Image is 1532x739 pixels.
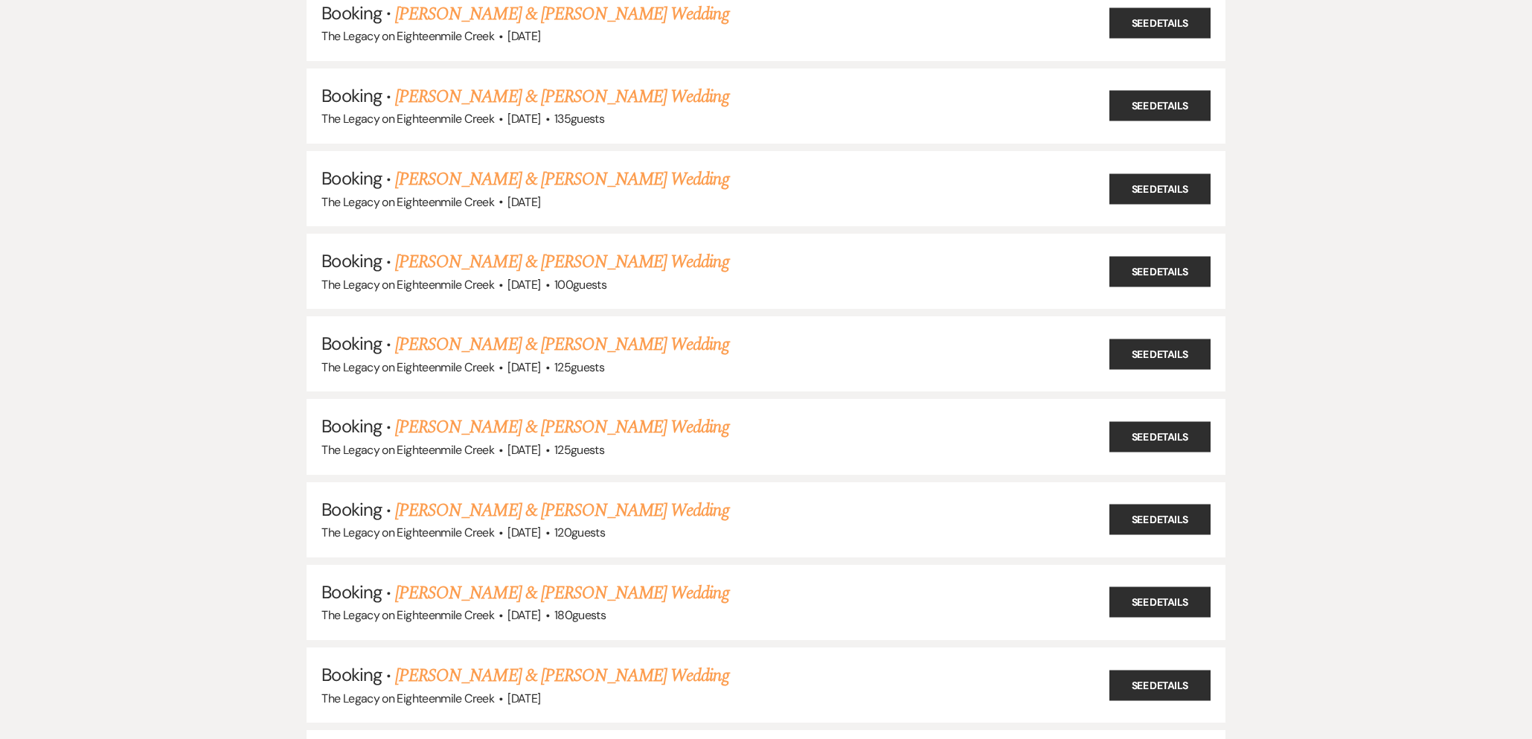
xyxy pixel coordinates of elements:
a: See Details [1109,505,1211,535]
a: [PERSON_NAME] & [PERSON_NAME] Wedding [395,580,728,607]
span: [DATE] [507,607,540,623]
span: Booking [321,84,381,107]
span: The Legacy on Eighteenmile Creek [321,525,494,540]
a: See Details [1109,8,1211,39]
a: See Details [1109,670,1211,700]
span: [DATE] [507,111,540,127]
span: 120 guests [554,525,605,540]
a: [PERSON_NAME] & [PERSON_NAME] Wedding [395,414,728,441]
span: 125 guests [554,442,604,458]
span: [DATE] [507,359,540,375]
a: See Details [1109,339,1211,369]
span: The Legacy on Eighteenmile Creek [321,607,494,623]
a: [PERSON_NAME] & [PERSON_NAME] Wedding [395,166,728,193]
span: Booking [321,332,381,355]
span: The Legacy on Eighteenmile Creek [321,359,494,375]
span: [DATE] [507,525,540,540]
a: [PERSON_NAME] & [PERSON_NAME] Wedding [395,497,728,524]
span: Booking [321,498,381,521]
span: Booking [321,663,381,686]
span: The Legacy on Eighteenmile Creek [321,111,494,127]
span: 135 guests [554,111,604,127]
a: [PERSON_NAME] & [PERSON_NAME] Wedding [395,331,728,358]
a: [PERSON_NAME] & [PERSON_NAME] Wedding [395,249,728,275]
a: [PERSON_NAME] & [PERSON_NAME] Wedding [395,662,728,689]
span: The Legacy on Eighteenmile Creek [321,691,494,706]
a: See Details [1109,587,1211,618]
a: [PERSON_NAME] & [PERSON_NAME] Wedding [395,83,728,110]
a: See Details [1109,173,1211,204]
span: Booking [321,1,381,25]
span: Booking [321,580,381,604]
span: [DATE] [507,691,540,706]
span: The Legacy on Eighteenmile Creek [321,277,494,292]
span: Booking [321,167,381,190]
a: See Details [1109,256,1211,287]
span: [DATE] [507,194,540,210]
span: 100 guests [554,277,606,292]
span: The Legacy on Eighteenmile Creek [321,442,494,458]
span: [DATE] [507,277,540,292]
a: See Details [1109,91,1211,121]
a: [PERSON_NAME] & [PERSON_NAME] Wedding [395,1,728,28]
a: See Details [1109,422,1211,452]
span: Booking [321,415,381,438]
span: 125 guests [554,359,604,375]
span: The Legacy on Eighteenmile Creek [321,28,494,44]
span: [DATE] [507,28,540,44]
span: [DATE] [507,442,540,458]
span: 180 guests [554,607,606,623]
span: Booking [321,249,381,272]
span: The Legacy on Eighteenmile Creek [321,194,494,210]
